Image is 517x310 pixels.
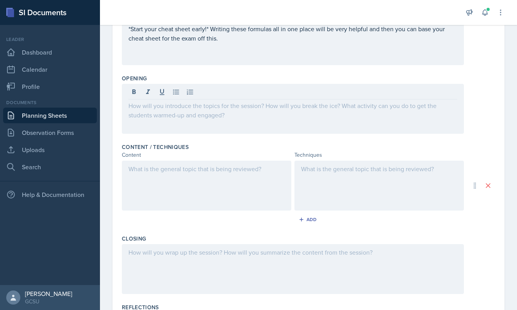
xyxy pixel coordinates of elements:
a: Observation Forms [3,125,97,140]
button: Add [296,214,321,225]
div: GCSU [25,298,72,305]
a: Profile [3,79,97,94]
label: Closing [122,235,146,243]
div: Documents [3,99,97,106]
div: Leader [3,36,97,43]
label: Opening [122,74,147,82]
a: Search [3,159,97,175]
div: Help & Documentation [3,187,97,202]
div: Add [300,216,317,223]
a: Planning Sheets [3,108,97,123]
a: Uploads [3,142,97,158]
a: Dashboard [3,44,97,60]
a: Calendar [3,62,97,77]
div: [PERSON_NAME] [25,290,72,298]
div: Techniques [294,151,464,159]
label: Content / Techniques [122,143,189,151]
p: *Start your cheat sheet early!* Writing these formulas all in one place will be very helpful and ... [128,24,457,43]
div: Content [122,151,291,159]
